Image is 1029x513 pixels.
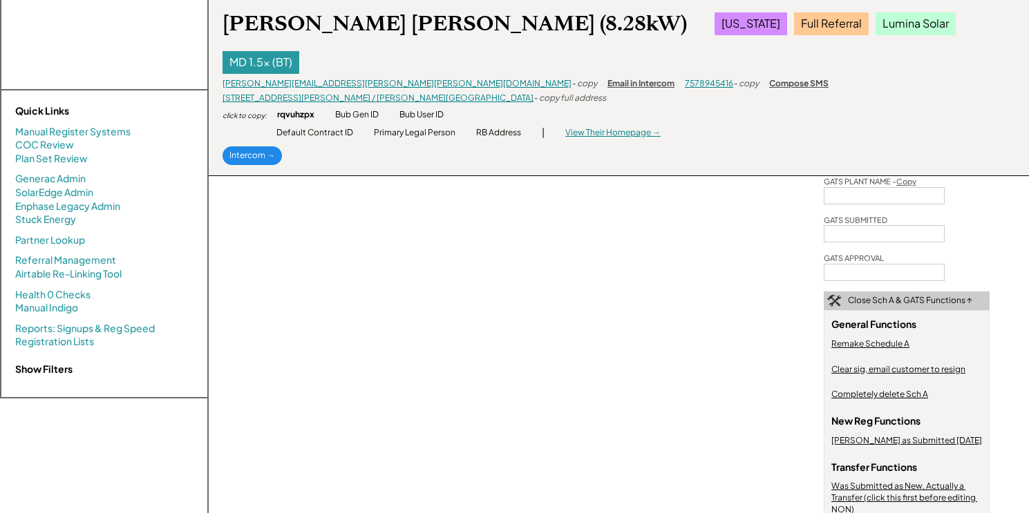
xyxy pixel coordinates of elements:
[733,78,759,90] div: - copy
[896,177,916,186] u: Copy
[15,152,88,166] a: Plan Set Review
[15,125,131,139] a: Manual Register Systems
[715,12,787,35] div: [US_STATE]
[831,318,916,338] div: General Functions
[607,78,674,90] div: Email in Intercom
[831,414,921,435] div: New Reg Functions
[534,93,606,104] div: - copy full address
[15,288,91,302] a: Health 0 Checks
[831,389,928,400] div: Completely delete Sch A
[15,138,74,152] a: COC Review
[876,12,956,35] div: Lumina Solar
[565,127,661,139] div: View Their Homepage →
[15,253,116,267] a: Referral Management
[15,322,155,336] a: Reports: Signups & Reg Speed
[476,127,521,139] div: RB Address
[15,172,86,186] a: Generac Admin
[277,109,314,121] div: rqvuhzpx
[223,51,299,73] div: MD 1.5x (BT)
[223,146,282,165] div: Intercom →
[542,126,545,139] div: |
[15,233,85,247] a: Partner Lookup
[824,176,916,186] div: GATS PLANT NAME -
[824,253,884,263] div: GATS APPROVAL
[827,295,841,307] img: tool-icon.png
[399,109,444,121] div: Bub User ID
[685,78,733,88] a: 7578945416
[15,335,94,349] a: Registration Lists
[794,12,869,35] div: Full Referral
[848,295,972,307] div: Close Sch A & GATS Functions ↑
[769,78,829,90] div: Compose SMS
[223,110,267,120] div: click to copy:
[831,364,965,376] div: Clear sig, email customer to resign
[15,186,93,200] a: SolarEdge Admin
[223,78,572,88] a: [PERSON_NAME][EMAIL_ADDRESS][PERSON_NAME][PERSON_NAME][DOMAIN_NAME]
[374,127,455,139] div: Primary Legal Person
[15,213,76,226] a: Stuck Energy
[15,200,120,213] a: Enphase Legacy Admin
[572,78,597,90] div: - copy
[15,362,73,375] strong: Show Filters
[223,93,534,103] a: [STREET_ADDRESS][PERSON_NAME] / [PERSON_NAME][GEOGRAPHIC_DATA]
[831,435,982,447] div: [PERSON_NAME] as Submitted [DATE]
[335,109,379,121] div: Bub Gen ID
[15,301,78,315] a: Manual Indigo
[831,338,909,350] div: Remake Schedule A
[276,127,353,139] div: Default Contract ID
[15,104,153,118] div: Quick Links
[15,267,122,281] a: Airtable Re-Linking Tool
[824,215,887,225] div: GATS SUBMITTED
[223,10,687,37] div: [PERSON_NAME] [PERSON_NAME] (8.28kW)
[831,461,917,481] div: Transfer Functions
